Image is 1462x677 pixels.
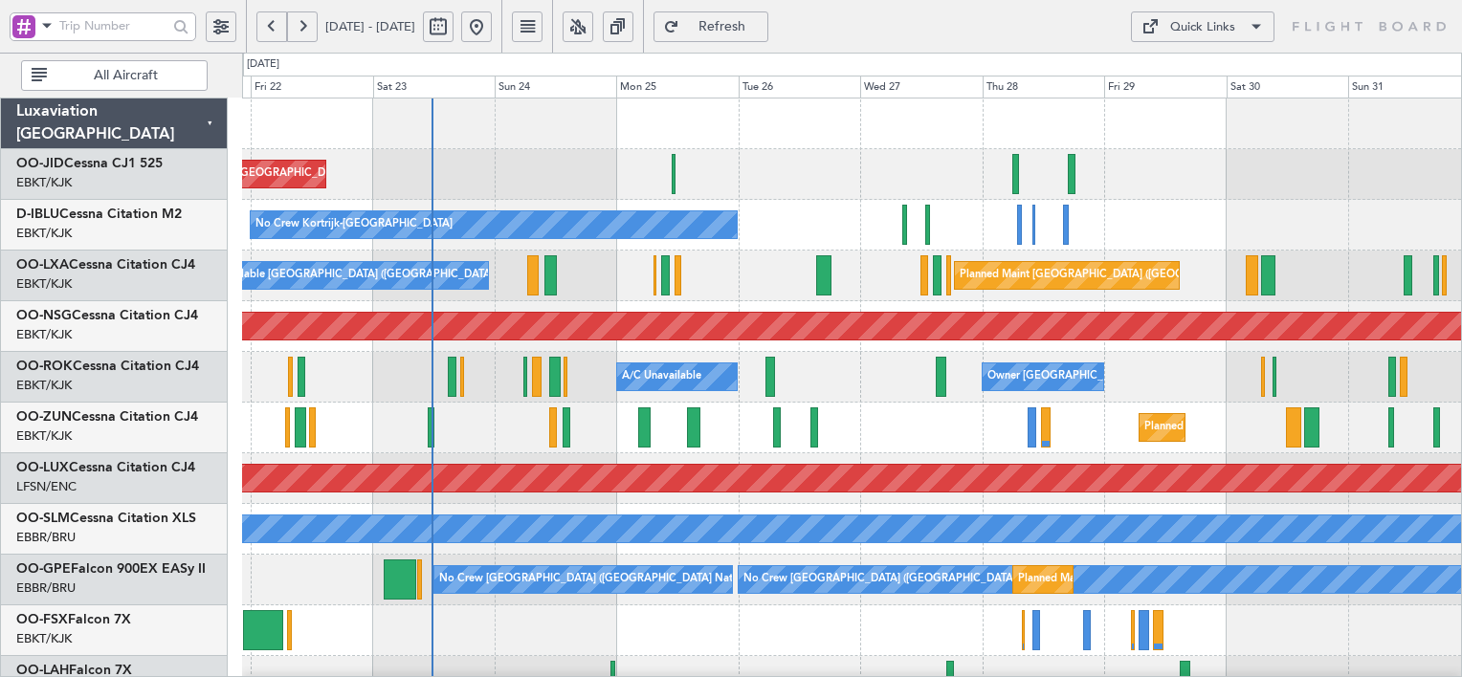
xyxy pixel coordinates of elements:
[16,427,72,445] a: EBKT/KJK
[16,512,196,525] a: OO-SLMCessna Citation XLS
[16,258,195,272] a: OO-LXACessna Citation CJ4
[16,410,72,424] span: OO-ZUN
[616,76,738,98] div: Mon 25
[16,258,69,272] span: OO-LXA
[16,461,195,474] a: OO-LUXCessna Citation CJ4
[247,56,279,73] div: [DATE]
[983,76,1104,98] div: Thu 28
[16,613,68,626] span: OO-FSX
[16,207,182,221] a: D-IBLUCessna Citation M2
[16,309,72,322] span: OO-NSG
[1227,76,1348,98] div: Sat 30
[16,377,72,394] a: EBKT/KJK
[16,630,72,647] a: EBKT/KJK
[1144,413,1367,442] div: Planned Maint Kortrijk-[GEOGRAPHIC_DATA]
[16,664,132,677] a: OO-LAHFalcon 7X
[1131,11,1274,42] button: Quick Links
[16,326,72,343] a: EBKT/KJK
[16,461,69,474] span: OO-LUX
[1104,76,1226,98] div: Fri 29
[325,18,415,35] span: [DATE] - [DATE]
[186,261,542,290] div: A/C Unavailable [GEOGRAPHIC_DATA] ([GEOGRAPHIC_DATA] National)
[16,275,72,293] a: EBKT/KJK
[16,157,64,170] span: OO-JID
[16,529,76,546] a: EBBR/BRU
[495,76,616,98] div: Sun 24
[439,565,760,594] div: No Crew [GEOGRAPHIC_DATA] ([GEOGRAPHIC_DATA] National)
[16,360,199,373] a: OO-ROKCessna Citation CJ4
[373,76,495,98] div: Sat 23
[16,478,77,495] a: LFSN/ENC
[16,410,198,424] a: OO-ZUNCessna Citation CJ4
[59,11,167,40] input: Trip Number
[16,562,71,576] span: OO-GPE
[16,207,59,221] span: D-IBLU
[16,512,70,525] span: OO-SLM
[987,362,1246,391] div: Owner [GEOGRAPHIC_DATA]-[GEOGRAPHIC_DATA]
[1018,565,1364,594] div: Planned Maint [GEOGRAPHIC_DATA] ([GEOGRAPHIC_DATA] National)
[16,174,72,191] a: EBKT/KJK
[16,225,72,242] a: EBKT/KJK
[51,69,201,82] span: All Aircraft
[21,60,208,91] button: All Aircraft
[251,76,372,98] div: Fri 22
[1170,18,1235,37] div: Quick Links
[16,157,163,170] a: OO-JIDCessna CJ1 525
[860,76,982,98] div: Wed 27
[16,360,73,373] span: OO-ROK
[16,579,76,597] a: EBBR/BRU
[165,160,466,188] div: Planned Maint [GEOGRAPHIC_DATA] ([GEOGRAPHIC_DATA])
[653,11,768,42] button: Refresh
[960,261,1306,290] div: Planned Maint [GEOGRAPHIC_DATA] ([GEOGRAPHIC_DATA] National)
[16,309,198,322] a: OO-NSGCessna Citation CJ4
[743,565,1064,594] div: No Crew [GEOGRAPHIC_DATA] ([GEOGRAPHIC_DATA] National)
[16,613,131,626] a: OO-FSXFalcon 7X
[683,20,762,33] span: Refresh
[255,210,453,239] div: No Crew Kortrijk-[GEOGRAPHIC_DATA]
[739,76,860,98] div: Tue 26
[16,562,206,576] a: OO-GPEFalcon 900EX EASy II
[622,362,701,391] div: A/C Unavailable
[16,664,69,677] span: OO-LAH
